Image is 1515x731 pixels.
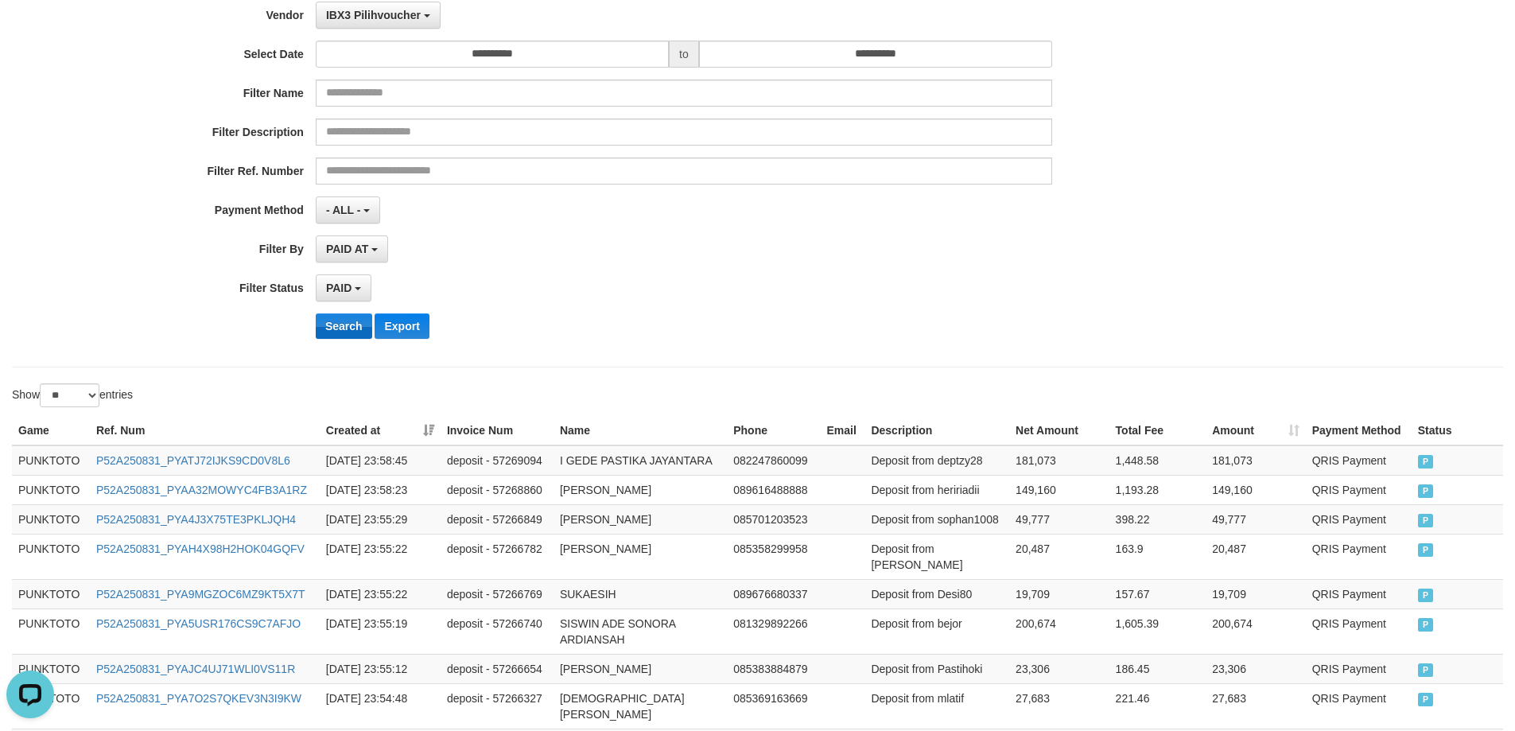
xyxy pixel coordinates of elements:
td: PUNKTOTO [12,475,90,504]
td: [PERSON_NAME] [554,534,727,579]
td: 157.67 [1109,579,1206,609]
th: Invoice Num [441,416,554,445]
th: Status [1412,416,1503,445]
td: Deposit from heririadii [864,475,1009,504]
button: Export [375,313,429,339]
a: P52A250831_PYATJ72IJKS9CD0V8L6 [96,454,290,467]
td: deposit - 57266769 [441,579,554,609]
th: Phone [727,416,820,445]
td: [DEMOGRAPHIC_DATA][PERSON_NAME] [554,683,727,729]
td: [DATE] 23:55:29 [320,504,441,534]
td: 085358299958 [727,534,820,579]
td: 27,683 [1009,683,1109,729]
td: Deposit from Desi80 [864,579,1009,609]
button: Open LiveChat chat widget [6,6,54,54]
span: to [669,41,699,68]
td: 23,306 [1206,654,1306,683]
a: P52A250831_PYA4J3X75TE3PKLJQH4 [96,513,296,526]
td: deposit - 57266327 [441,683,554,729]
th: Email [820,416,864,445]
td: Deposit from [PERSON_NAME] [864,534,1009,579]
td: 221.46 [1109,683,1206,729]
a: P52A250831_PYA9MGZOC6MZ9KT5X7T [96,588,305,601]
td: deposit - 57266740 [441,609,554,654]
span: PAID AT [326,243,368,255]
td: 23,306 [1009,654,1109,683]
td: Deposit from Pastihoki [864,654,1009,683]
span: PAID [1418,693,1434,706]
select: Showentries [40,383,99,407]
a: P52A250831_PYAJC4UJ71WLI0VS11R [96,663,295,675]
label: Show entries [12,383,133,407]
th: Created at: activate to sort column ascending [320,416,441,445]
td: 49,777 [1206,504,1306,534]
span: - ALL - [326,204,361,216]
td: 081329892266 [727,609,820,654]
td: QRIS Payment [1306,534,1412,579]
td: [DATE] 23:54:48 [320,683,441,729]
td: [PERSON_NAME] [554,475,727,504]
td: 398.22 [1109,504,1206,534]
span: PAID [326,282,352,294]
th: Ref. Num [90,416,320,445]
a: P52A250831_PYA7O2S7QKEV3N3I9KW [96,692,301,705]
button: IBX3 Pilihvoucher [316,2,441,29]
td: [DATE] 23:55:19 [320,609,441,654]
td: Deposit from mlatif [864,683,1009,729]
td: QRIS Payment [1306,445,1412,476]
td: 1,448.58 [1109,445,1206,476]
td: 20,487 [1206,534,1306,579]
td: 089616488888 [727,475,820,504]
td: SUKAESIH [554,579,727,609]
button: Search [316,313,372,339]
td: QRIS Payment [1306,579,1412,609]
td: [DATE] 23:55:22 [320,534,441,579]
td: 085369163669 [727,683,820,729]
a: P52A250831_PYAH4X98H2HOK04GQFV [96,542,305,555]
td: QRIS Payment [1306,475,1412,504]
td: 181,073 [1009,445,1109,476]
span: PAID [1418,455,1434,469]
a: P52A250831_PYA5USR176CS9C7AFJO [96,617,301,630]
td: 20,487 [1009,534,1109,579]
td: PUNKTOTO [12,534,90,579]
td: I GEDE PASTIKA JAYANTARA [554,445,727,476]
td: 082247860099 [727,445,820,476]
td: 186.45 [1109,654,1206,683]
td: QRIS Payment [1306,654,1412,683]
td: 19,709 [1206,579,1306,609]
span: PAID [1418,663,1434,677]
td: deposit - 57268860 [441,475,554,504]
td: 085701203523 [727,504,820,534]
td: 1,193.28 [1109,475,1206,504]
td: PUNKTOTO [12,445,90,476]
td: 163.9 [1109,534,1206,579]
td: QRIS Payment [1306,609,1412,654]
span: PAID [1418,514,1434,527]
td: [PERSON_NAME] [554,504,727,534]
td: deposit - 57266782 [441,534,554,579]
a: P52A250831_PYAA32MOWYC4FB3A1RZ [96,484,307,496]
span: PAID [1418,589,1434,602]
th: Amount: activate to sort column ascending [1206,416,1306,445]
td: 1,605.39 [1109,609,1206,654]
td: Deposit from deptzy28 [864,445,1009,476]
td: PUNKTOTO [12,504,90,534]
button: - ALL - [316,196,380,224]
td: PUNKTOTO [12,609,90,654]
td: QRIS Payment [1306,504,1412,534]
td: 149,160 [1009,475,1109,504]
td: 19,709 [1009,579,1109,609]
th: Total Fee [1109,416,1206,445]
span: PAID [1418,618,1434,632]
td: 200,674 [1206,609,1306,654]
th: Net Amount [1009,416,1109,445]
td: [DATE] 23:58:45 [320,445,441,476]
button: PAID AT [316,235,388,262]
td: 49,777 [1009,504,1109,534]
td: SISWIN ADE SONORA ARDIANSAH [554,609,727,654]
td: deposit - 57266849 [441,504,554,534]
td: 085383884879 [727,654,820,683]
button: PAID [316,274,371,301]
td: [PERSON_NAME] [554,654,727,683]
